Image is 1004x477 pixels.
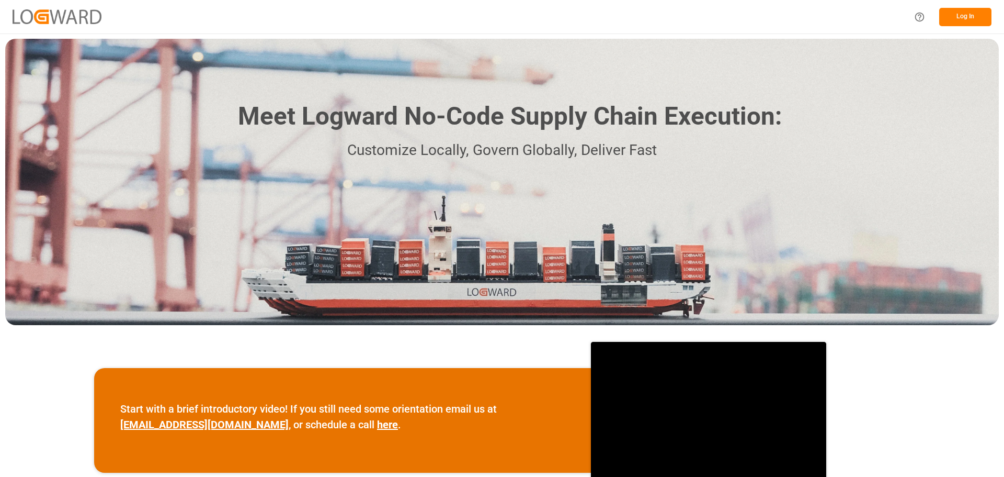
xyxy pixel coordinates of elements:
[908,5,931,29] button: Help Center
[377,418,398,431] a: here
[939,8,991,26] button: Log In
[13,9,101,24] img: Logward_new_orange.png
[120,401,565,432] p: Start with a brief introductory video! If you still need some orientation email us at , or schedu...
[222,139,782,162] p: Customize Locally, Govern Globally, Deliver Fast
[238,98,782,135] h1: Meet Logward No-Code Supply Chain Execution:
[120,418,289,431] a: [EMAIL_ADDRESS][DOMAIN_NAME]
